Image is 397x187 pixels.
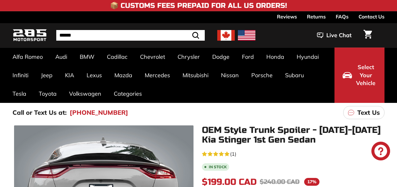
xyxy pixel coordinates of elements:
[108,66,138,84] a: Mazda
[206,48,236,66] a: Dodge
[209,165,227,169] b: In stock
[326,31,352,39] span: Live Chat
[110,2,287,9] h4: 📦 Customs Fees Prepaid for All US Orders!
[56,30,205,41] input: Search
[260,48,290,66] a: Honda
[279,66,310,84] a: Subaru
[171,48,206,66] a: Chrysler
[202,125,384,145] h1: OEM Style Trunk Spoiler - [DATE]-[DATE] Kia Stinger 1st Gen Sedan
[230,150,236,158] span: (1)
[33,84,63,103] a: Toyota
[101,48,134,66] a: Cadillac
[35,66,59,84] a: Jeep
[6,84,33,103] a: Tesla
[309,28,360,43] button: Live Chat
[277,11,297,22] a: Reviews
[63,84,108,103] a: Volkswagen
[70,108,128,117] a: [PHONE_NUMBER]
[176,66,215,84] a: Mitsubishi
[260,178,299,186] span: $240.00 CAD
[360,25,376,46] a: Cart
[359,11,384,22] a: Contact Us
[334,48,384,103] button: Select Your Vehicle
[80,66,108,84] a: Lexus
[355,63,376,87] span: Select Your Vehicle
[369,142,392,162] inbox-online-store-chat: Shopify online store chat
[236,48,260,66] a: Ford
[134,48,171,66] a: Chevrolet
[202,149,384,158] a: 5.0 rating (1 votes)
[357,108,380,117] p: Text Us
[336,11,349,22] a: FAQs
[215,66,245,84] a: Nissan
[13,108,67,117] p: Call or Text Us at:
[304,178,319,186] span: 17%
[6,48,49,66] a: Alfa Romeo
[59,66,80,84] a: KIA
[343,106,384,119] a: Text Us
[307,11,326,22] a: Returns
[138,66,176,84] a: Mercedes
[6,66,35,84] a: Infiniti
[49,48,73,66] a: Audi
[245,66,279,84] a: Porsche
[13,28,47,43] img: Logo_285_Motorsport_areodynamics_components
[108,84,148,103] a: Categories
[73,48,101,66] a: BMW
[290,48,325,66] a: Hyundai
